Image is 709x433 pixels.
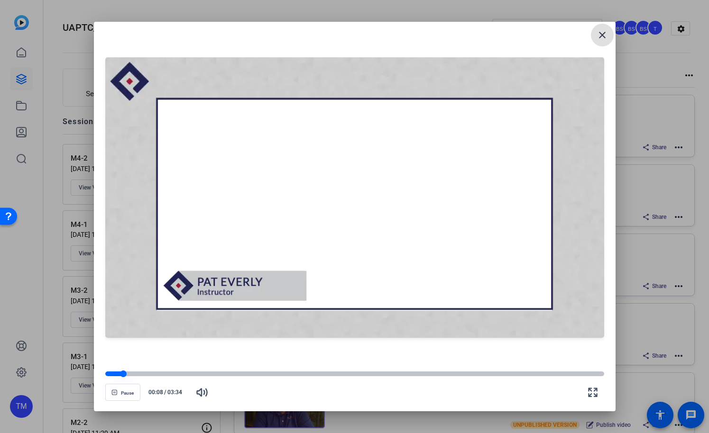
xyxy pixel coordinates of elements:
[191,381,213,404] button: Mute
[167,388,187,397] span: 03:34
[581,381,604,404] button: Fullscreen
[144,388,164,397] span: 00:08
[597,29,608,41] mat-icon: close
[144,388,187,397] div: /
[105,384,140,401] button: Pause
[121,390,134,396] span: Pause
